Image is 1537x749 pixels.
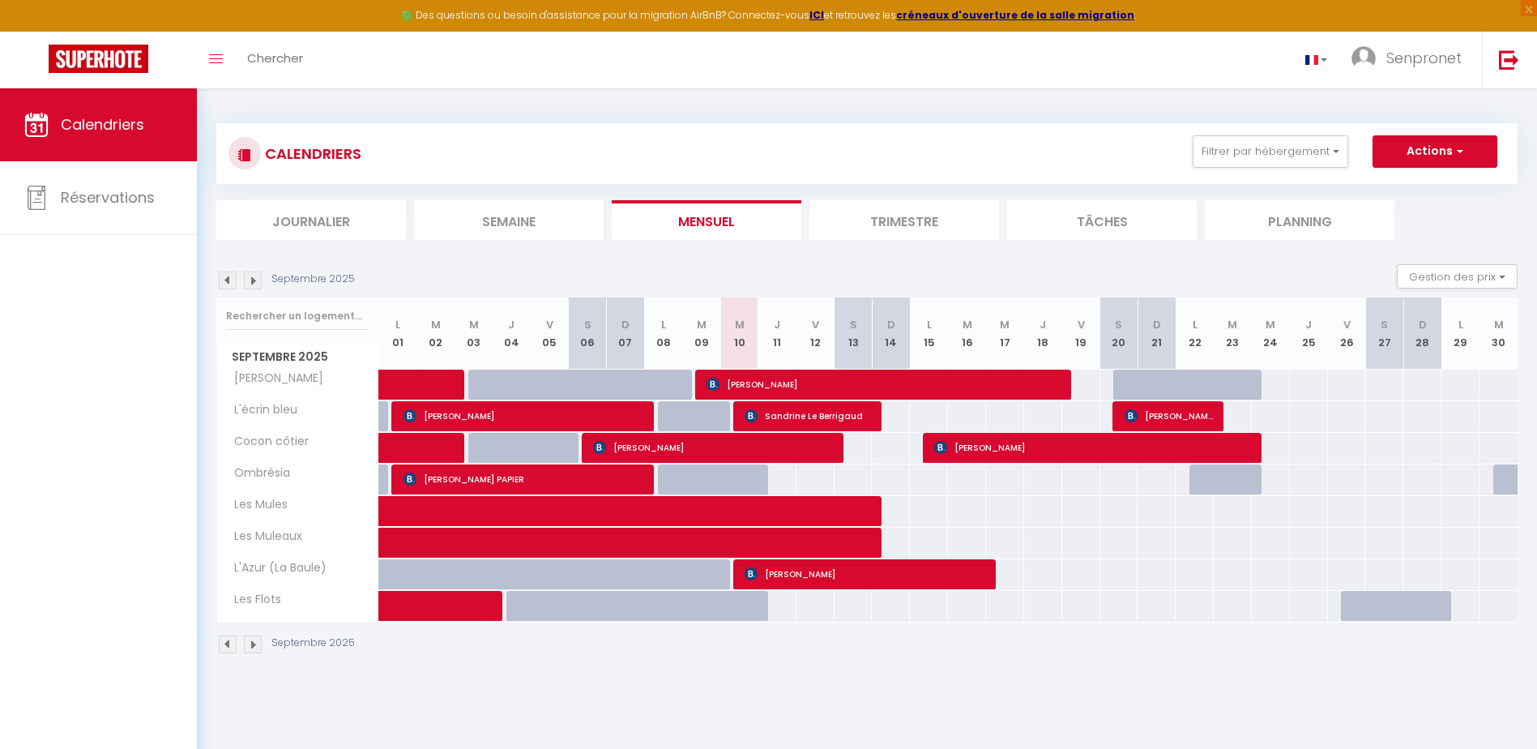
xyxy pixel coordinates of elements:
span: Senpronet [1386,48,1462,68]
a: Chercher [235,32,315,88]
p: Septembre 2025 [271,636,355,651]
abbr: J [508,317,514,332]
abbr: S [850,317,857,332]
button: Filtrer par hébergement [1193,135,1348,168]
th: 25 [1290,297,1328,370]
th: 20 [1100,297,1138,370]
span: Chercher [247,49,303,66]
abbr: J [774,317,780,332]
th: 11 [758,297,796,370]
span: [PERSON_NAME] PAPIER [403,464,645,494]
span: Les Muleaux [220,528,306,546]
p: Septembre 2025 [271,272,355,287]
abbr: M [1266,317,1275,332]
th: 28 [1403,297,1441,370]
abbr: J [1305,317,1312,332]
th: 06 [569,297,607,370]
th: 14 [872,297,910,370]
th: 04 [493,297,531,370]
span: Calendriers [61,114,144,135]
a: créneaux d'ouverture de la salle migration [896,8,1134,22]
span: Sandrine Le Berrigaud [745,400,872,431]
abbr: L [661,317,666,332]
span: Ombrésia [220,464,294,482]
th: 03 [455,297,493,370]
span: [PERSON_NAME] [707,369,1062,400]
th: 12 [796,297,835,370]
li: Trimestre [809,200,999,240]
th: 13 [835,297,873,370]
th: 05 [531,297,569,370]
span: [PERSON_NAME] [1125,400,1214,431]
span: Les Flots [220,591,285,609]
abbr: M [963,317,972,332]
li: Tâches [1007,200,1197,240]
abbr: L [395,317,400,332]
span: [PERSON_NAME] [593,432,835,463]
abbr: D [1419,317,1427,332]
abbr: D [621,317,630,332]
li: Journalier [216,200,406,240]
li: Semaine [414,200,604,240]
a: ICI [809,8,824,22]
th: 10 [720,297,758,370]
abbr: S [1381,317,1388,332]
button: Actions [1373,135,1497,168]
abbr: V [546,317,553,332]
span: [PERSON_NAME] [745,559,986,589]
img: ... [1351,46,1376,71]
abbr: V [1078,317,1085,332]
input: Rechercher un logement... [226,302,369,331]
img: Super Booking [49,45,148,73]
span: Réservations [61,187,155,208]
abbr: M [697,317,707,332]
th: 09 [682,297,720,370]
th: 30 [1479,297,1518,370]
th: 26 [1328,297,1366,370]
span: Les Mules [220,496,292,514]
button: Gestion des prix [1397,264,1518,289]
span: [PERSON_NAME] [403,400,645,431]
abbr: D [887,317,895,332]
span: L'Azur (La Baule) [220,559,331,577]
th: 22 [1176,297,1214,370]
li: Planning [1205,200,1394,240]
abbr: M [431,317,441,332]
th: 24 [1252,297,1290,370]
th: 18 [1024,297,1062,370]
abbr: S [1115,317,1122,332]
h3: CALENDRIERS [261,135,361,172]
th: 19 [1062,297,1100,370]
abbr: M [1494,317,1504,332]
th: 16 [948,297,986,370]
abbr: L [927,317,932,332]
th: 27 [1365,297,1403,370]
th: 17 [986,297,1024,370]
button: Ouvrir le widget de chat LiveChat [13,6,62,55]
span: L'écrin bleu [220,401,301,419]
span: Cocon côtier [220,433,313,451]
th: 07 [607,297,645,370]
abbr: V [1343,317,1351,332]
abbr: V [812,317,819,332]
abbr: L [1193,317,1198,332]
abbr: M [469,317,479,332]
th: 01 [379,297,417,370]
th: 29 [1441,297,1479,370]
abbr: D [1153,317,1161,332]
th: 21 [1138,297,1176,370]
abbr: L [1458,317,1463,332]
span: [PERSON_NAME] [220,370,327,387]
span: Septembre 2025 [217,345,378,369]
abbr: M [735,317,745,332]
img: logout [1499,49,1519,70]
abbr: M [1227,317,1237,332]
span: [PERSON_NAME] [934,432,1252,463]
a: ... Senpronet [1339,32,1482,88]
abbr: S [584,317,591,332]
li: Mensuel [612,200,801,240]
abbr: J [1040,317,1046,332]
th: 02 [416,297,455,370]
